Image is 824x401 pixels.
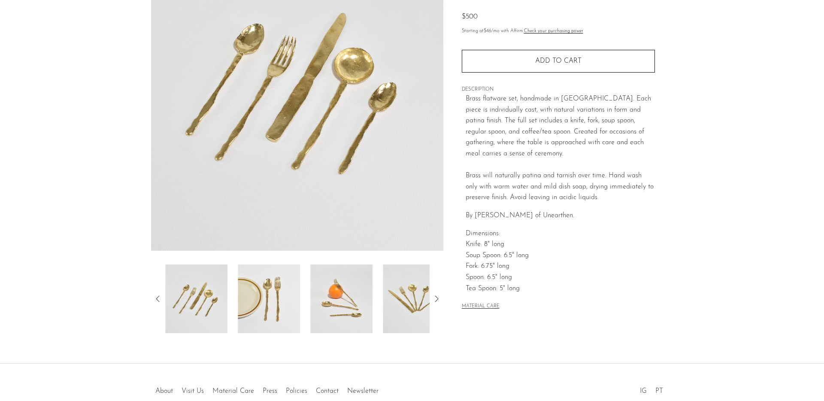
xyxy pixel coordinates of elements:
[466,94,655,204] p: Brass flatware set, handmade in [GEOGRAPHIC_DATA]. Each piece is individually cast, with natural ...
[466,210,655,222] p: By [PERSON_NAME] of Unearthen.
[462,50,655,72] button: Add to cart
[286,388,307,395] a: Policies
[263,388,277,395] a: Press
[535,58,582,64] span: Add to cart
[466,228,655,295] p: Dimensions: Knife: 8" long Soup Spoon: 6.5" long Fork: 6.75" long Spoon: 6.5" long Tea Spoon: 5" ...
[462,86,655,94] span: DESCRIPTION
[155,388,173,395] a: About
[238,264,300,333] img: Brass Spindel Flatware Set
[636,381,667,397] ul: Social Medias
[151,381,383,397] ul: Quick links
[655,388,663,395] a: PT
[212,388,254,395] a: Material Care
[383,264,445,333] img: Brass Spindel Flatware Set
[310,264,373,333] img: Brass Spindel Flatware Set
[182,388,204,395] a: Visit Us
[484,29,491,33] span: $46
[640,388,647,395] a: IG
[462,304,500,310] button: MATERIAL CARE
[165,264,227,333] img: Brass Spindel Flatware Set
[462,13,478,20] span: $500
[316,388,339,395] a: Contact
[524,29,583,33] a: Check your purchasing power - Learn more about Affirm Financing (opens in modal)
[462,27,655,35] p: Starting at /mo with Affirm.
